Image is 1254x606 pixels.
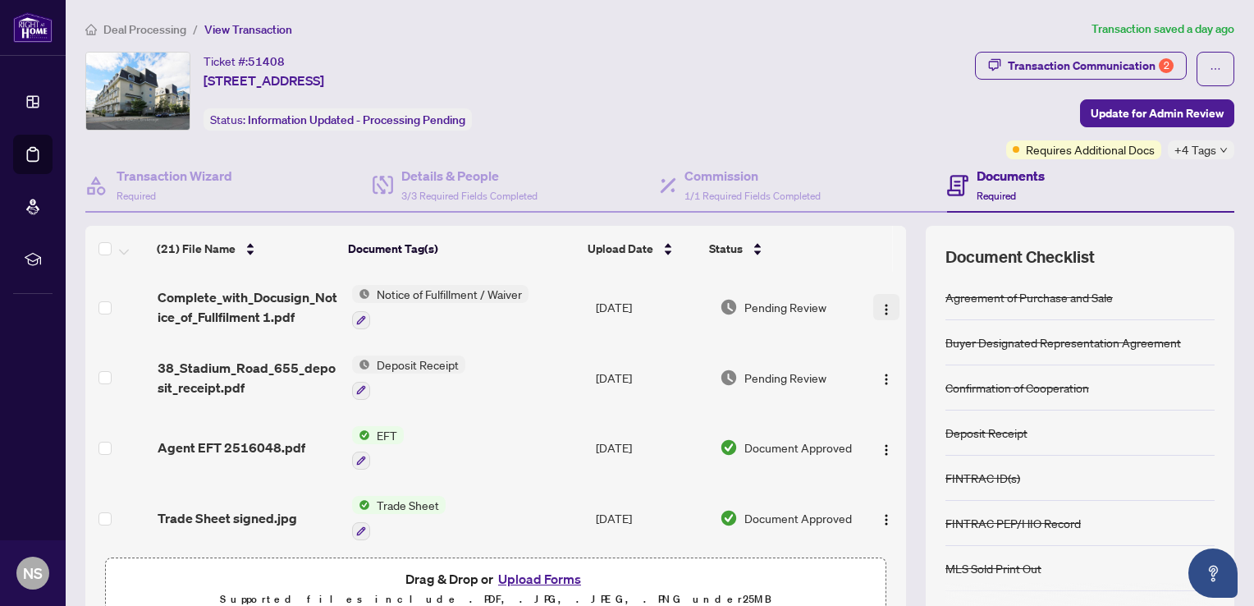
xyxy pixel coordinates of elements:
img: Document Status [720,298,738,316]
h4: Transaction Wizard [117,166,232,186]
button: Update for Admin Review [1080,99,1234,127]
img: Logo [880,373,893,386]
button: Status IconEFT [352,426,404,471]
img: Status Icon [352,285,370,303]
button: Status IconDeposit Receipt [352,356,465,400]
span: 51408 [248,54,285,69]
span: Trade Sheet signed.jpg [158,508,297,528]
div: Deposit Receipt [945,424,1027,442]
span: View Transaction [204,22,292,37]
button: Transaction Communication2 [975,52,1187,80]
div: Buyer Designated Representation Agreement [945,333,1181,351]
button: Upload Forms [493,568,586,590]
div: MLS Sold Print Out [945,559,1041,577]
article: Transaction saved a day ago [1092,20,1234,39]
img: Logo [880,303,893,316]
span: Trade Sheet [370,496,446,514]
span: [STREET_ADDRESS] [204,71,324,90]
span: Pending Review [744,369,826,387]
button: Logo [873,365,899,391]
img: Status Icon [352,426,370,444]
img: Document Status [720,438,738,457]
span: Agent EFT 2516048.pdf [158,438,305,457]
span: EFT [370,426,404,444]
span: 1/1 Required Fields Completed [684,190,821,202]
div: Ticket #: [204,52,285,71]
h4: Details & People [401,166,538,186]
span: +4 Tags [1174,140,1216,159]
div: FINTRAC ID(s) [945,469,1020,487]
li: / [193,20,198,39]
th: Upload Date [581,226,703,272]
span: Document Approved [744,509,852,527]
div: FINTRAC PEP/HIO Record [945,514,1081,532]
span: (21) File Name [157,240,236,258]
th: Status [703,226,851,272]
div: Status: [204,108,472,131]
h4: Documents [977,166,1045,186]
span: Update for Admin Review [1091,100,1224,126]
span: Information Updated - Processing Pending [248,112,465,127]
div: Transaction Communication [1008,53,1174,79]
span: Drag & Drop or [405,568,586,590]
div: Agreement of Purchase and Sale [945,288,1113,306]
div: 2 [1159,58,1174,73]
button: Open asap [1188,549,1238,598]
span: Required [117,190,156,202]
span: Status [709,240,743,258]
td: [DATE] [589,413,713,484]
img: Status Icon [352,356,370,374]
th: Document Tag(s) [341,226,581,272]
img: IMG-C12126563_1.jpg [86,53,190,130]
img: Logo [880,443,893,457]
span: down [1220,146,1228,154]
td: [DATE] [589,342,713,413]
img: Document Status [720,509,738,527]
button: Status IconNotice of Fulfillment / Waiver [352,285,529,329]
span: Document Approved [744,438,852,457]
span: Notice of Fulfillment / Waiver [370,285,529,303]
span: home [85,24,97,35]
button: Logo [873,434,899,461]
span: NS [23,562,43,585]
td: [DATE] [589,483,713,553]
img: Status Icon [352,496,370,514]
button: Status IconTrade Sheet [352,496,446,540]
span: Pending Review [744,298,826,316]
button: Logo [873,294,899,320]
img: Logo [880,513,893,526]
img: Document Status [720,369,738,387]
span: Upload Date [588,240,653,258]
h4: Commission [684,166,821,186]
span: Required [977,190,1016,202]
div: Confirmation of Cooperation [945,379,1089,397]
button: Logo [873,505,899,531]
span: 38_Stadium_Road_655_deposit_receipt.pdf [158,358,339,397]
th: (21) File Name [150,226,341,272]
span: Complete_with_Docusign_Notice_of_Fullfilment 1.pdf [158,287,339,327]
span: Deposit Receipt [370,356,465,374]
span: ellipsis [1210,63,1221,75]
span: Deal Processing [103,22,186,37]
span: Requires Additional Docs [1026,140,1155,158]
img: logo [13,12,53,43]
td: [DATE] [589,272,713,342]
span: 3/3 Required Fields Completed [401,190,538,202]
span: Document Checklist [945,246,1095,269]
